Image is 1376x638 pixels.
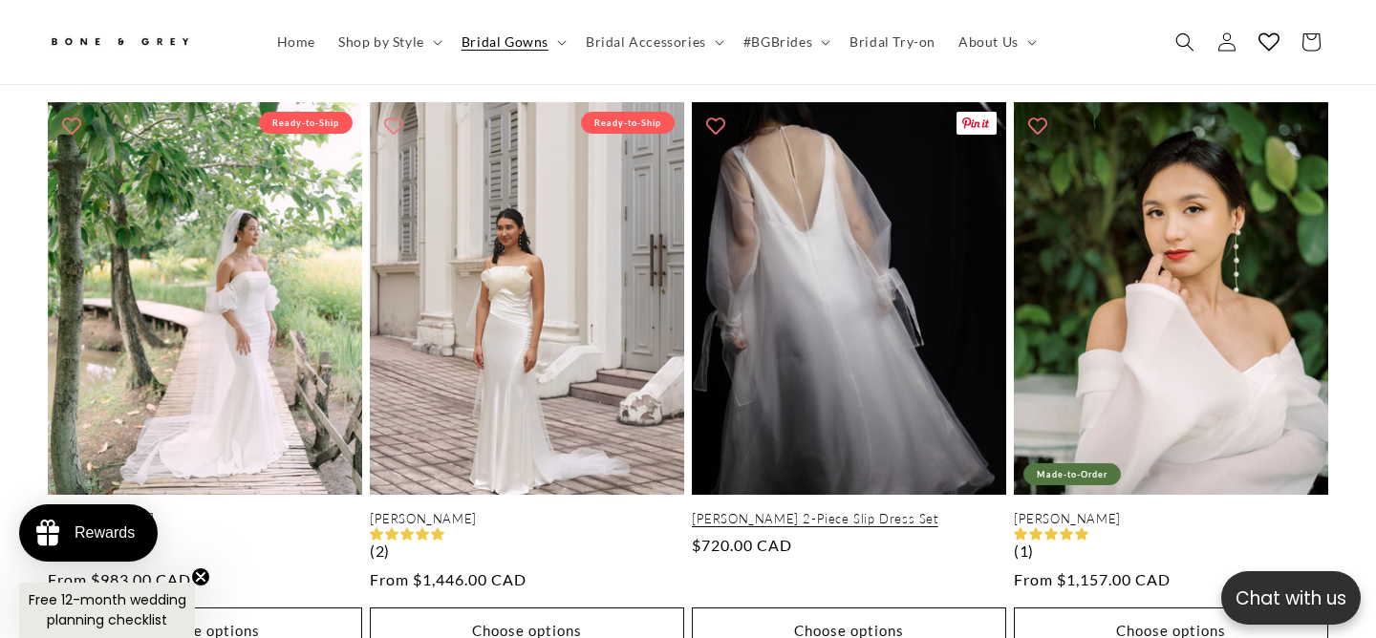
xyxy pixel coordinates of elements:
a: [PERSON_NAME] 2-Piece Slip Dress Set [692,511,1006,527]
button: Add to wishlist [375,107,413,145]
summary: Search [1164,21,1206,63]
a: [PERSON_NAME] [370,511,684,527]
summary: Bridal Gowns [450,22,574,62]
div: Free 12-month wedding planning checklistClose teaser [19,583,195,638]
summary: #BGBrides [732,22,838,62]
a: [PERSON_NAME] [48,511,362,527]
span: Home [277,33,315,51]
button: Close teaser [191,567,210,586]
button: Add to wishlist [697,107,735,145]
button: Add to wishlist [53,107,91,145]
span: Bridal Accessories [586,33,706,51]
button: Open chatbox [1221,571,1361,625]
span: About Us [958,33,1019,51]
span: Bridal Try-on [849,33,935,51]
span: #BGBrides [743,33,812,51]
summary: About Us [947,22,1044,62]
div: Rewards [75,524,135,542]
button: Add to wishlist [1019,107,1057,145]
a: Home [266,22,327,62]
a: Bone and Grey Bridal [41,19,247,65]
a: [PERSON_NAME] [1014,511,1328,527]
a: Bridal Try-on [838,22,947,62]
summary: Shop by Style [327,22,450,62]
span: Bridal Gowns [462,33,548,51]
span: Shop by Style [338,33,424,51]
img: Bone and Grey Bridal [48,27,191,58]
span: Free 12-month wedding planning checklist [29,590,186,629]
p: Chat with us [1221,585,1361,612]
summary: Bridal Accessories [574,22,732,62]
